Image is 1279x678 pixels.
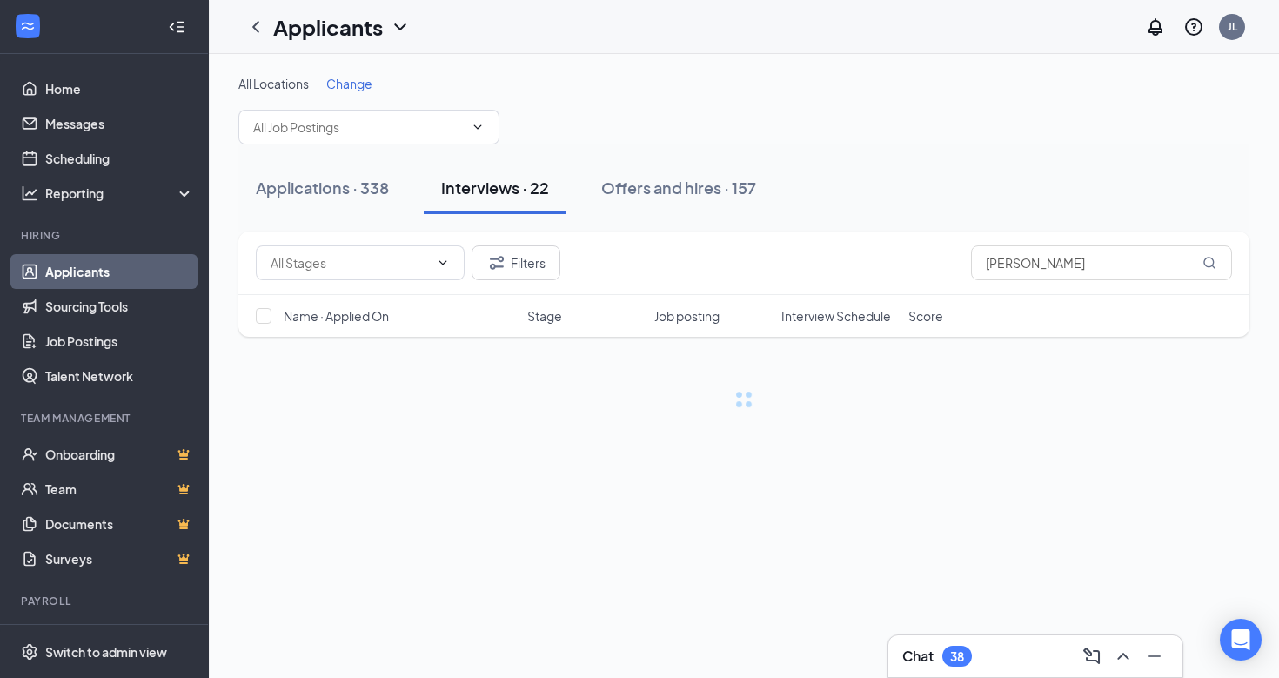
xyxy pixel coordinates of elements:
[45,437,194,472] a: OnboardingCrown
[45,289,194,324] a: Sourcing Tools
[45,620,194,655] a: PayrollCrown
[21,643,38,661] svg: Settings
[326,76,372,91] span: Change
[245,17,266,37] svg: ChevronLeft
[1183,17,1204,37] svg: QuestionInfo
[902,647,934,666] h3: Chat
[45,254,194,289] a: Applicants
[390,17,411,37] svg: ChevronDown
[1113,646,1134,667] svg: ChevronUp
[601,177,756,198] div: Offers and hires · 157
[21,411,191,426] div: Team Management
[273,12,383,42] h1: Applicants
[45,141,194,176] a: Scheduling
[238,76,309,91] span: All Locations
[271,253,429,272] input: All Stages
[45,472,194,507] a: TeamCrown
[21,228,191,243] div: Hiring
[168,18,185,36] svg: Collapse
[471,120,485,134] svg: ChevronDown
[45,541,194,576] a: SurveysCrown
[45,71,194,106] a: Home
[19,17,37,35] svg: WorkstreamLogo
[908,307,943,325] span: Score
[472,245,560,280] button: Filter Filters
[256,177,389,198] div: Applications · 338
[45,359,194,393] a: Talent Network
[1145,17,1166,37] svg: Notifications
[1109,642,1137,670] button: ChevronUp
[486,252,507,273] svg: Filter
[21,594,191,608] div: Payroll
[45,185,195,202] div: Reporting
[1141,642,1169,670] button: Minimize
[1078,642,1106,670] button: ComposeMessage
[1228,19,1237,34] div: JL
[654,307,720,325] span: Job posting
[45,507,194,541] a: DocumentsCrown
[527,307,562,325] span: Stage
[950,649,964,664] div: 38
[253,117,464,137] input: All Job Postings
[45,643,167,661] div: Switch to admin view
[436,256,450,270] svg: ChevronDown
[284,307,389,325] span: Name · Applied On
[1081,646,1102,667] svg: ComposeMessage
[781,307,891,325] span: Interview Schedule
[45,106,194,141] a: Messages
[1144,646,1165,667] svg: Minimize
[21,185,38,202] svg: Analysis
[441,177,549,198] div: Interviews · 22
[1202,256,1216,270] svg: MagnifyingGlass
[45,324,194,359] a: Job Postings
[1220,619,1262,661] div: Open Intercom Messenger
[971,245,1232,280] input: Search in interviews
